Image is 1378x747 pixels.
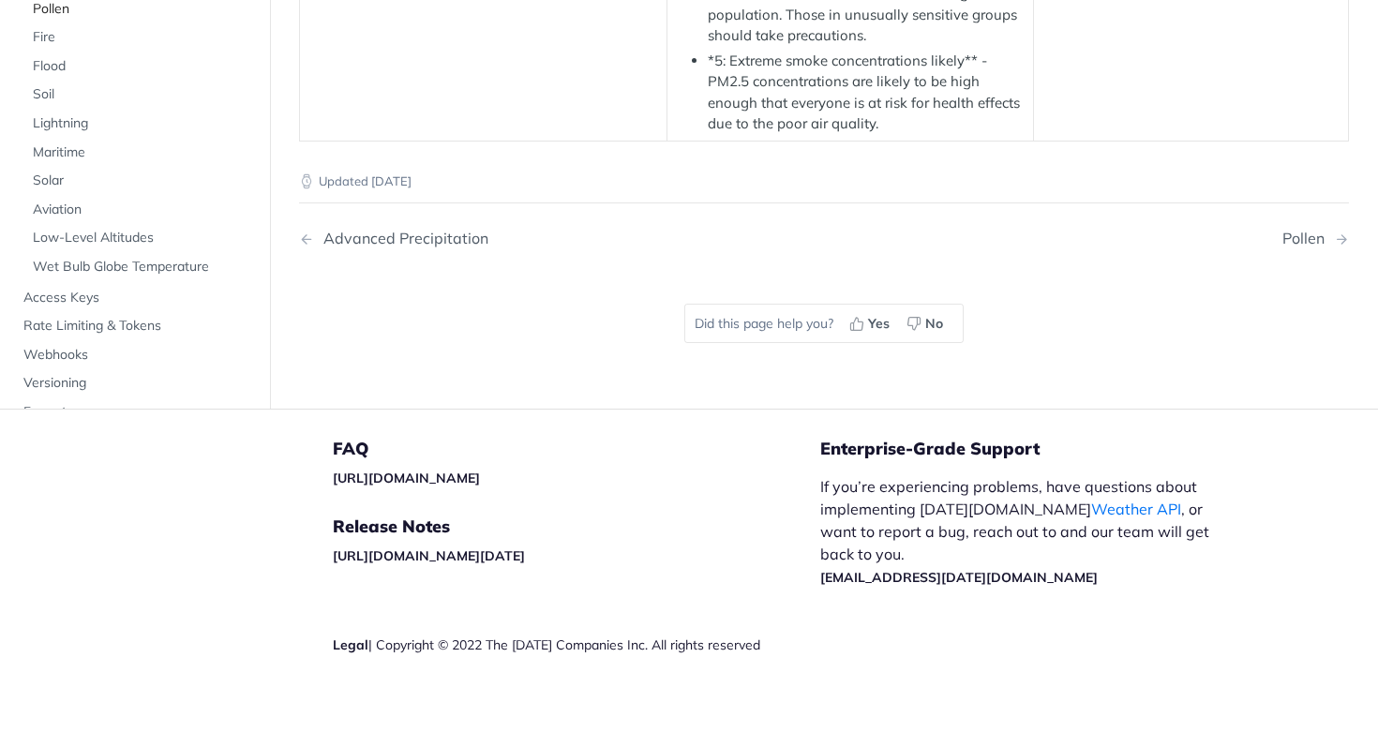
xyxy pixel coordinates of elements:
span: No [925,314,943,334]
a: Wet Bulb Globe Temperature [23,253,256,281]
span: Wet Bulb Globe Temperature [33,258,251,276]
a: Soil [23,82,256,110]
div: Advanced Precipitation [314,230,488,247]
a: Next Page: Pollen [1282,230,1349,247]
span: Low-Level Altitudes [33,230,251,248]
p: Updated [DATE] [299,172,1349,191]
a: Flood [23,52,256,81]
h5: Release Notes [333,515,820,538]
p: If you’re experiencing problems, have questions about implementing [DATE][DOMAIN_NAME] , or want ... [820,475,1229,588]
a: Fire [23,24,256,52]
span: Soil [33,86,251,105]
a: Legal [333,636,368,653]
a: Low-Level Altitudes [23,225,256,253]
a: Previous Page: Advanced Precipitation [299,230,749,247]
li: *5: Extreme smoke concentrations likely** - PM2.5 concentrations are likely to be high enough tha... [708,51,1022,135]
span: Yes [868,314,890,334]
span: Access Keys [23,289,251,307]
span: Aviation [33,201,251,219]
div: Pollen [1282,230,1334,247]
button: Yes [843,309,900,337]
h5: Enterprise-Grade Support [820,438,1259,460]
div: Did this page help you? [684,304,964,343]
span: Flood [33,57,251,76]
span: Fire [33,29,251,48]
a: Maritime [23,139,256,167]
a: Rate Limiting & Tokens [14,312,256,340]
a: Lightning [23,110,256,138]
span: Versioning [23,375,251,394]
span: Lightning [33,114,251,133]
a: Webhooks [14,341,256,369]
a: [URL][DOMAIN_NAME][DATE] [333,547,525,564]
span: Webhooks [23,346,251,365]
span: Maritime [33,143,251,162]
span: Formats [23,403,251,422]
nav: Pagination Controls [299,211,1349,266]
a: Versioning [14,370,256,398]
a: Solar [23,168,256,196]
h5: FAQ [333,438,820,460]
a: Weather API [1091,500,1181,518]
a: Access Keys [14,284,256,312]
div: | Copyright © 2022 The [DATE] Companies Inc. All rights reserved [333,635,820,654]
a: Aviation [23,196,256,224]
span: Rate Limiting & Tokens [23,317,251,336]
button: No [900,309,953,337]
span: Solar [33,172,251,191]
a: [URL][DOMAIN_NAME] [333,470,480,486]
a: Formats [14,398,256,426]
a: [EMAIL_ADDRESS][DATE][DOMAIN_NAME] [820,569,1098,586]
